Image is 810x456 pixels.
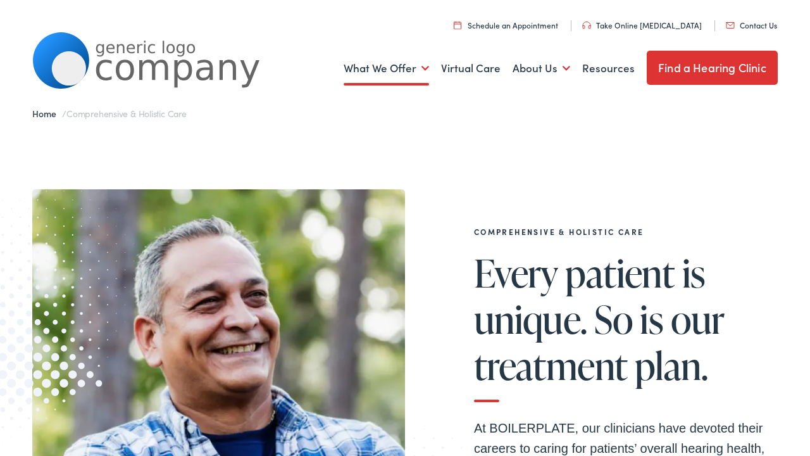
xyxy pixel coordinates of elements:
a: What We Offer [344,45,429,92]
span: our [671,298,725,340]
img: utility icon [454,21,461,29]
img: utility icon [726,22,735,28]
a: About Us [513,45,570,92]
a: Contact Us [726,20,777,30]
span: is [640,298,663,340]
span: is [682,252,706,294]
span: Every [474,252,558,294]
span: patient [565,252,675,294]
span: / [32,107,187,120]
span: treatment [474,345,628,386]
span: plan. [635,345,707,386]
a: Home [32,107,62,120]
span: So [594,298,633,340]
a: Find a Hearing Clinic [647,51,778,85]
a: Schedule an Appointment [454,20,558,30]
img: utility icon [582,22,591,29]
a: Virtual Care [441,45,501,92]
a: Resources [582,45,635,92]
span: unique. [474,298,587,340]
span: Comprehensive & Holistic Care [66,107,187,120]
a: Take Online [MEDICAL_DATA] [582,20,702,30]
h2: Comprehensive & Holistic Care [474,227,778,236]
